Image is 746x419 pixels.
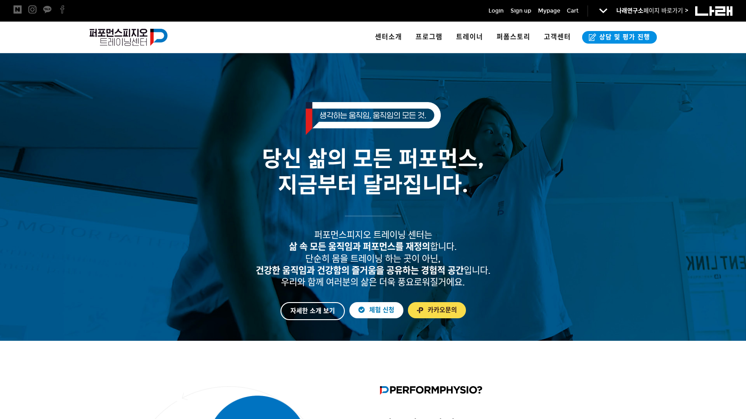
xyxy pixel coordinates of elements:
a: 퍼폼스토리 [490,22,537,53]
a: Mypage [538,6,560,15]
a: Login [488,6,504,15]
a: 나래연구소페이지 바로가기 > [616,7,688,14]
a: 트레이너 [449,22,490,53]
span: 고객센터 [544,33,571,41]
a: 센터소개 [368,22,409,53]
span: 우리와 함께 여러분의 삶은 더욱 풍요로워질거에요. [281,277,465,288]
span: 상담 및 평가 진행 [597,33,650,42]
span: 퍼포먼스피지오 트레이닝 센터는 [314,230,432,241]
a: 체험 신청 [349,302,403,318]
span: 단순히 몸을 트레이닝 하는 곳이 아닌, [305,254,441,264]
a: 프로그램 [409,22,449,53]
a: Sign up [511,6,531,15]
span: 합니다. [289,241,457,252]
a: 상담 및 평가 진행 [582,31,657,44]
span: 프로그램 [416,33,443,41]
span: 당신 삶의 모든 퍼포먼스, 지금부터 달라집니다. [262,146,484,198]
img: 퍼포먼스피지오란? [380,386,482,395]
a: 고객센터 [537,22,578,53]
a: 자세한 소개 보기 [280,302,345,320]
strong: 삶 속 모든 움직임과 퍼포먼스를 재정의 [289,241,430,252]
img: 생각하는 움직임, 움직임의 모든 것. [306,102,441,135]
a: 카카오문의 [408,302,466,318]
span: 센터소개 [375,33,402,41]
strong: 나래연구소 [616,7,643,14]
a: Cart [567,6,579,15]
span: 트레이너 [456,33,483,41]
span: 입니다. [256,265,491,276]
span: 퍼폼스토리 [497,33,530,41]
strong: 건강한 움직임과 건강함의 즐거움을 공유하는 경험적 공간 [256,265,464,276]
